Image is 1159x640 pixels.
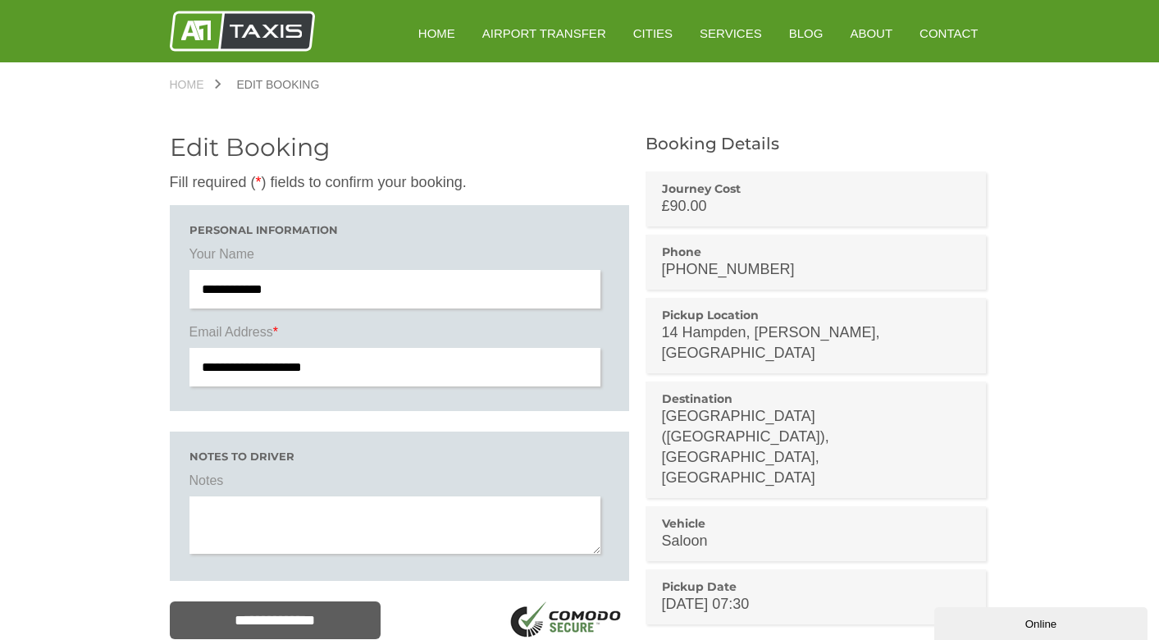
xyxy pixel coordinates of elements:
a: Contact [908,13,989,53]
h3: Vehicle [662,516,970,531]
h3: Destination [662,391,970,406]
h3: Pickup Location [662,308,970,322]
h3: Pickup Date [662,579,970,594]
h3: Notes to driver [189,451,609,462]
iframe: chat widget [934,604,1151,640]
p: [GEOGRAPHIC_DATA] ([GEOGRAPHIC_DATA]), [GEOGRAPHIC_DATA], [GEOGRAPHIC_DATA] [662,406,970,488]
a: About [838,13,904,53]
a: Cities [622,13,684,53]
a: Edit Booking [221,79,336,90]
img: A1 Taxis [170,11,315,52]
p: Saloon [662,531,970,551]
label: Your Name [189,245,609,270]
p: Fill required ( ) fields to confirm your booking. [170,172,629,193]
h3: Journey Cost [662,181,970,196]
a: Blog [778,13,835,53]
p: [PHONE_NUMBER] [662,259,970,280]
a: Airport Transfer [471,13,618,53]
p: [DATE] 07:30 [662,594,970,615]
a: Home [170,79,221,90]
label: Notes [189,472,609,496]
h2: Edit Booking [170,135,629,160]
h3: Phone [662,245,970,259]
h3: Personal Information [189,225,609,235]
p: 14 Hampden, [PERSON_NAME], [GEOGRAPHIC_DATA] [662,322,970,363]
h2: Booking Details [646,135,990,152]
p: £90.00 [662,196,970,217]
label: Email Address [189,323,609,348]
a: Services [688,13,773,53]
a: HOME [407,13,467,53]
